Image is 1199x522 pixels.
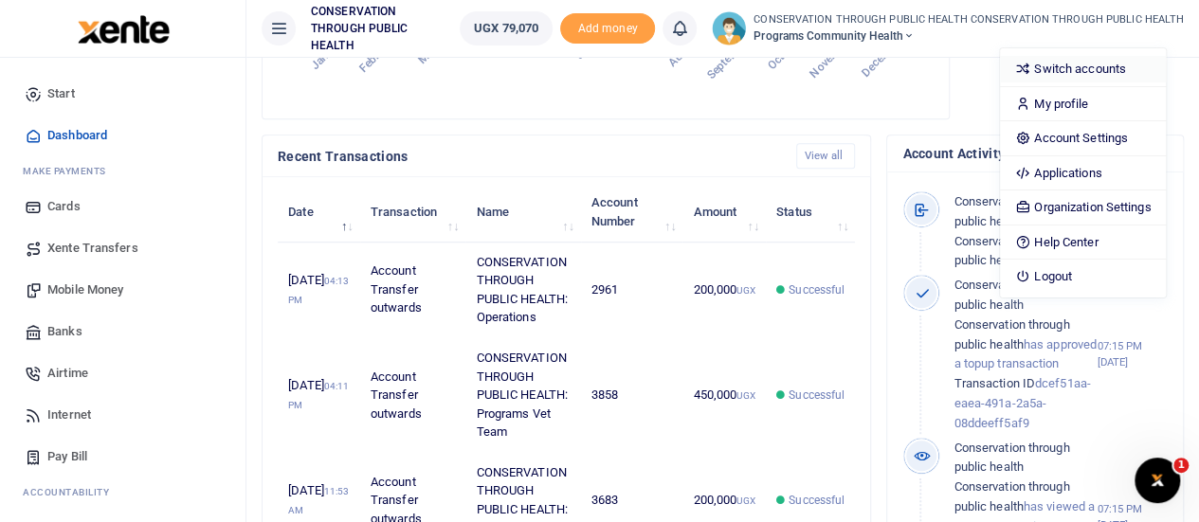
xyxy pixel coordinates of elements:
[360,243,466,338] td: Account Transfer outwards
[954,276,1097,433] p: has approved a topup transaction dcef51aa-eaea-491a-2a5a-08ddeeff5af9
[736,495,754,506] small: UGX
[560,13,655,45] li: Toup your wallet
[954,278,1069,351] span: Conservation through public health Conservation through public health
[278,183,360,242] th: Date: activate to sort column descending
[1000,125,1166,152] a: Account Settings
[1000,229,1166,256] a: Help Center
[954,192,1097,271] p: signed-in
[789,387,845,404] span: Successful
[15,311,230,352] a: Banks
[78,15,170,44] img: logo-large
[736,285,754,296] small: UGX
[1000,160,1166,187] a: Applications
[278,146,781,167] h4: Recent Transactions
[581,243,683,338] td: 2961
[766,183,856,242] th: Status: activate to sort column ascending
[47,447,87,466] span: Pay Bill
[1000,263,1166,290] a: Logout
[15,394,230,436] a: Internet
[278,338,360,453] td: [DATE]
[581,183,683,242] th: Account Number: activate to sort column ascending
[15,477,230,507] li: Ac
[452,11,560,45] li: Wallet ballance
[15,436,230,477] a: Pay Bill
[47,405,91,424] span: Internet
[15,115,230,156] a: Dashboard
[560,13,655,45] span: Add money
[47,280,123,299] span: Mobile Money
[37,487,109,497] span: countability
[47,126,107,145] span: Dashboard
[954,441,1069,513] span: Conservation through public health Conservation through public health
[360,183,466,242] th: Transaction: activate to sort column ascending
[303,3,422,54] span: CONSERVATION THROUGH PUBLIC HEALTH
[15,73,230,115] a: Start
[736,390,754,401] small: UGX
[560,20,655,34] a: Add money
[47,364,88,383] span: Airtime
[1097,338,1168,370] small: 07:15 PM [DATE]
[682,338,765,453] td: 450,000
[712,11,746,45] img: profile-user
[15,186,230,227] a: Cards
[789,281,845,298] span: Successful
[47,239,138,258] span: Xente Transfers
[754,27,1184,45] span: Programs Community Health
[796,143,856,169] a: View all
[712,11,1184,45] a: profile-user CONSERVATION THROUGH PUBLIC HEALTH CONSERVATION THROUGH PUBLIC HEALTH Programs Commu...
[789,492,845,509] span: Successful
[1173,458,1189,473] span: 1
[15,156,230,186] li: M
[465,338,580,453] td: CONSERVATION THROUGH PUBLIC HEALTH: Programs Vet Team
[288,486,349,515] small: 11:53 AM
[76,21,170,35] a: logo-small logo-large logo-large
[1000,194,1166,221] a: Organization Settings
[47,322,82,341] span: Banks
[682,183,765,242] th: Amount: activate to sort column ascending
[360,338,466,453] td: Account Transfer outwards
[954,194,1069,267] span: Conservation through public health Conservation through public health
[15,269,230,311] a: Mobile Money
[15,352,230,394] a: Airtime
[902,143,1168,164] h4: Account Activity
[1135,458,1180,503] iframe: Intercom live chat
[32,166,106,176] span: ake Payments
[682,243,765,338] td: 200,000
[47,197,81,216] span: Cards
[278,243,360,338] td: [DATE]
[581,338,683,453] td: 3858
[954,376,1034,390] span: Transaction ID
[460,11,553,45] a: UGX 79,070
[754,12,1184,28] small: CONSERVATION THROUGH PUBLIC HEALTH CONSERVATION THROUGH PUBLIC HEALTH
[288,381,349,410] small: 04:11 PM
[15,227,230,269] a: Xente Transfers
[47,84,75,103] span: Start
[465,183,580,242] th: Name: activate to sort column ascending
[474,19,538,38] span: UGX 79,070
[465,243,580,338] td: CONSERVATION THROUGH PUBLIC HEALTH: Operations
[1000,56,1166,82] a: Switch accounts
[1000,91,1166,117] a: My profile
[288,276,349,305] small: 04:13 PM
